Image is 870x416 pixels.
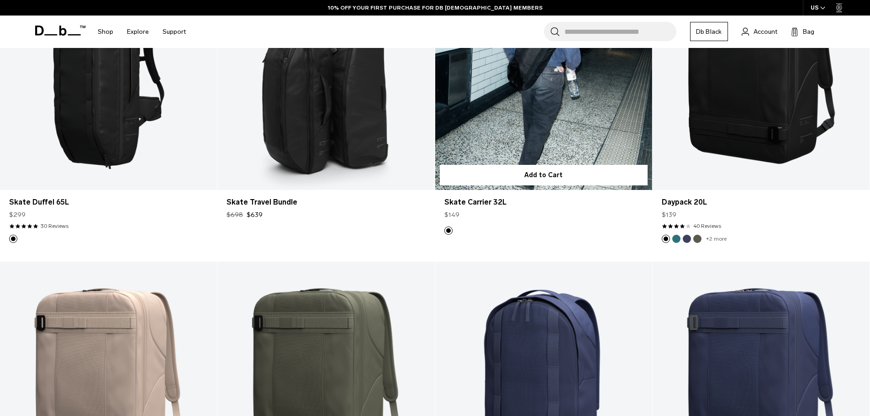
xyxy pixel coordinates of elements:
[791,26,814,37] button: Bag
[742,26,777,37] a: Account
[163,16,186,48] a: Support
[683,235,691,243] button: Blue Hour
[9,197,208,208] a: Skate Duffel 65L
[662,235,670,243] button: Black Out
[9,210,26,220] span: $299
[9,235,17,243] button: Black Out
[91,16,193,48] nav: Main Navigation
[662,197,860,208] a: Daypack 20L
[227,210,243,220] s: $698
[41,222,69,230] a: 30 reviews
[693,235,701,243] button: Moss Green
[440,165,648,185] button: Add to Cart
[693,222,721,230] a: 40 reviews
[444,226,453,235] button: Black Out
[98,16,113,48] a: Shop
[328,4,543,12] a: 10% OFF YOUR FIRST PURCHASE FOR DB [DEMOGRAPHIC_DATA] MEMBERS
[803,27,814,37] span: Bag
[247,210,263,220] span: $639
[672,235,680,243] button: Midnight Teal
[127,16,149,48] a: Explore
[754,27,777,37] span: Account
[662,210,676,220] span: $139
[706,236,727,242] a: +2 more
[690,22,728,41] a: Db Black
[444,197,643,208] a: Skate Carrier 32L
[444,210,459,220] span: $149
[227,197,425,208] a: Skate Travel Bundle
